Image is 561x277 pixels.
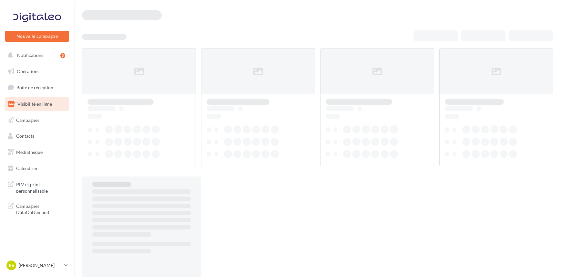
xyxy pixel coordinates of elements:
[16,180,66,194] span: PLV et print personnalisable
[17,101,52,107] span: Visibilité en ligne
[4,48,68,62] button: Notifications 2
[16,133,34,139] span: Contacts
[9,262,14,269] span: RS
[4,145,70,159] a: Médiathèque
[4,65,70,78] a: Opérations
[4,162,70,175] a: Calendrier
[16,117,39,123] span: Campagnes
[4,177,70,197] a: PLV et print personnalisable
[16,149,43,155] span: Médiathèque
[4,80,70,94] a: Boîte de réception
[16,85,53,90] span: Boîte de réception
[19,262,62,269] p: [PERSON_NAME]
[4,129,70,143] a: Contacts
[4,113,70,127] a: Campagnes
[60,53,65,58] div: 2
[5,31,69,42] button: Nouvelle campagne
[17,69,39,74] span: Opérations
[4,97,70,111] a: Visibilité en ligne
[5,259,69,272] a: RS [PERSON_NAME]
[16,202,66,216] span: Campagnes DataOnDemand
[17,52,43,58] span: Notifications
[16,165,38,171] span: Calendrier
[4,199,70,218] a: Campagnes DataOnDemand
